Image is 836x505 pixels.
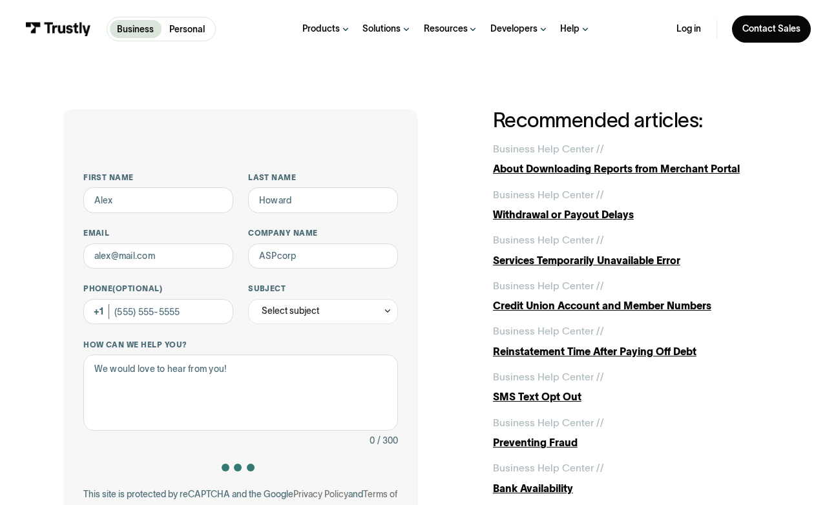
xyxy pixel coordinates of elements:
[493,415,600,431] div: Business Help Center /
[493,481,773,497] div: Bank Availability
[493,460,600,476] div: Business Help Center /
[262,304,319,319] div: Select subject
[83,283,233,294] label: Phone
[83,243,233,269] input: alex@mail.com
[493,324,600,339] div: Business Help Center /
[83,340,398,350] label: How can we help you?
[493,141,773,177] a: Business Help Center //About Downloading Reports from Merchant Portal
[493,187,773,223] a: Business Help Center //Withdrawal or Payout Delays
[117,23,154,36] p: Business
[493,389,773,405] div: SMS Text Opt Out
[493,324,773,359] a: Business Help Center //Reinstatement Time After Paying Off Debt
[600,141,604,157] div: /
[600,460,604,476] div: /
[493,161,773,177] div: About Downloading Reports from Merchant Portal
[293,489,348,499] a: Privacy Policy
[169,23,205,36] p: Personal
[377,433,398,449] div: / 300
[490,23,538,35] div: Developers
[742,23,800,35] div: Contact Sales
[493,278,600,294] div: Business Help Center /
[248,243,398,269] input: ASPcorp
[493,278,773,314] a: Business Help Center //Credit Union Account and Member Numbers
[83,172,233,183] label: First name
[493,298,773,314] div: Credit Union Account and Member Numbers
[424,23,468,35] div: Resources
[112,284,162,293] span: (Optional)
[362,23,401,35] div: Solutions
[600,369,604,385] div: /
[676,23,701,35] a: Log in
[248,187,398,212] input: Howard
[83,228,233,238] label: Email
[370,433,375,449] div: 0
[493,141,600,157] div: Business Help Center /
[600,187,604,203] div: /
[493,207,773,223] div: Withdrawal or Payout Delays
[493,232,773,268] a: Business Help Center //Services Temporarily Unavailable Error
[83,299,233,324] input: (555) 555-5555
[732,15,810,42] a: Contact Sales
[110,20,162,38] a: Business
[600,415,604,431] div: /
[493,253,773,269] div: Services Temporarily Unavailable Error
[248,283,398,294] label: Subject
[493,369,773,405] a: Business Help Center //SMS Text Opt Out
[493,232,600,248] div: Business Help Center /
[600,324,604,339] div: /
[600,278,604,294] div: /
[302,23,340,35] div: Products
[493,435,773,451] div: Preventing Fraud
[83,187,233,212] input: Alex
[25,22,91,36] img: Trustly Logo
[560,23,580,35] div: Help
[493,369,600,385] div: Business Help Center /
[493,460,773,496] a: Business Help Center //Bank Availability
[248,172,398,183] label: Last name
[493,344,773,360] div: Reinstatement Time After Paying Off Debt
[493,109,773,132] h2: Recommended articles:
[162,20,213,38] a: Personal
[600,232,604,248] div: /
[493,187,600,203] div: Business Help Center /
[493,415,773,451] a: Business Help Center //Preventing Fraud
[248,228,398,238] label: Company name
